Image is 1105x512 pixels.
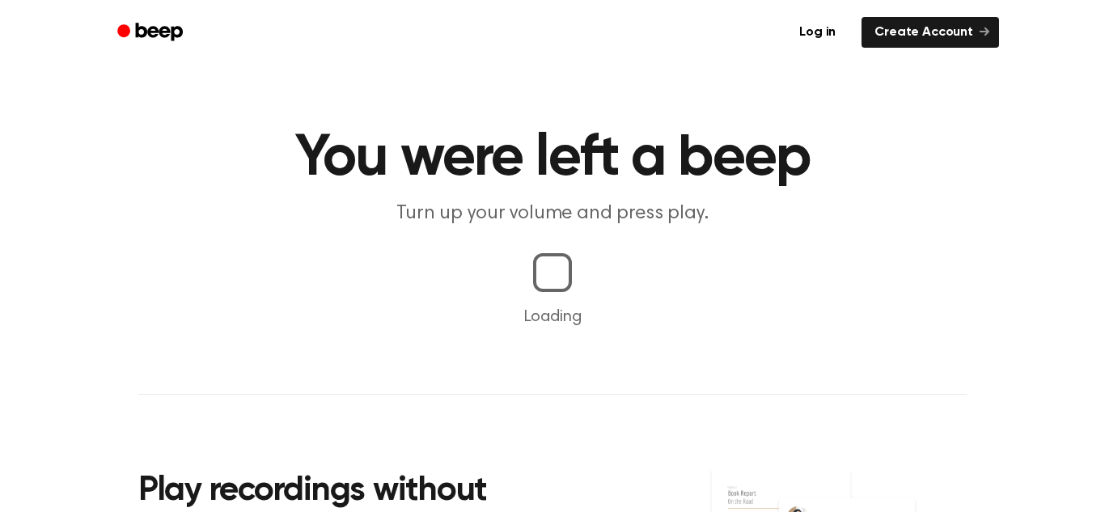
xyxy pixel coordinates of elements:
h1: You were left a beep [138,129,967,188]
p: Turn up your volume and press play. [242,201,863,227]
a: Create Account [862,17,999,48]
a: Beep [106,17,197,49]
p: Loading [19,305,1086,329]
a: Log in [783,14,852,51]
